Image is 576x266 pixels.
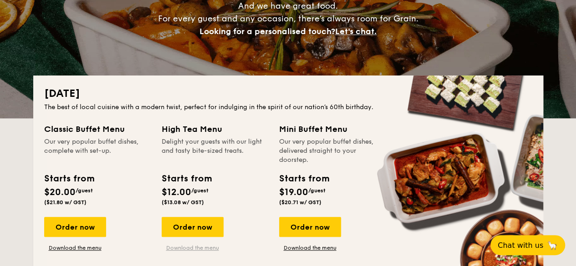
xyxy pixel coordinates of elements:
a: Download the menu [279,244,341,251]
span: ($21.80 w/ GST) [44,199,87,206]
span: /guest [76,187,93,194]
span: Looking for a personalised touch? [199,26,335,36]
span: Chat with us [498,241,543,250]
a: Download the menu [44,244,106,251]
span: Let's chat. [335,26,377,36]
span: ($20.71 w/ GST) [279,199,321,206]
div: Starts from [44,172,94,186]
a: Download the menu [162,244,224,251]
span: ($13.08 w/ GST) [162,199,204,206]
div: Order now [44,217,106,237]
div: Starts from [279,172,329,186]
div: High Tea Menu [162,123,268,136]
span: $20.00 [44,187,76,198]
span: /guest [308,187,326,194]
div: Delight your guests with our light and tasty bite-sized treats. [162,137,268,165]
span: 🦙 [547,240,558,251]
span: $12.00 [162,187,191,198]
span: And we have great food. For every guest and any occasion, there’s always room for Grain. [158,1,418,36]
span: $19.00 [279,187,308,198]
h2: [DATE] [44,86,532,101]
div: Order now [279,217,341,237]
div: Order now [162,217,224,237]
div: Starts from [162,172,211,186]
div: The best of local cuisine with a modern twist, perfect for indulging in the spirit of our nation’... [44,103,532,112]
span: /guest [191,187,209,194]
button: Chat with us🦙 [490,235,565,255]
div: Our very popular buffet dishes, delivered straight to your doorstep. [279,137,386,165]
div: Classic Buffet Menu [44,123,151,136]
div: Our very popular buffet dishes, complete with set-up. [44,137,151,165]
div: Mini Buffet Menu [279,123,386,136]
